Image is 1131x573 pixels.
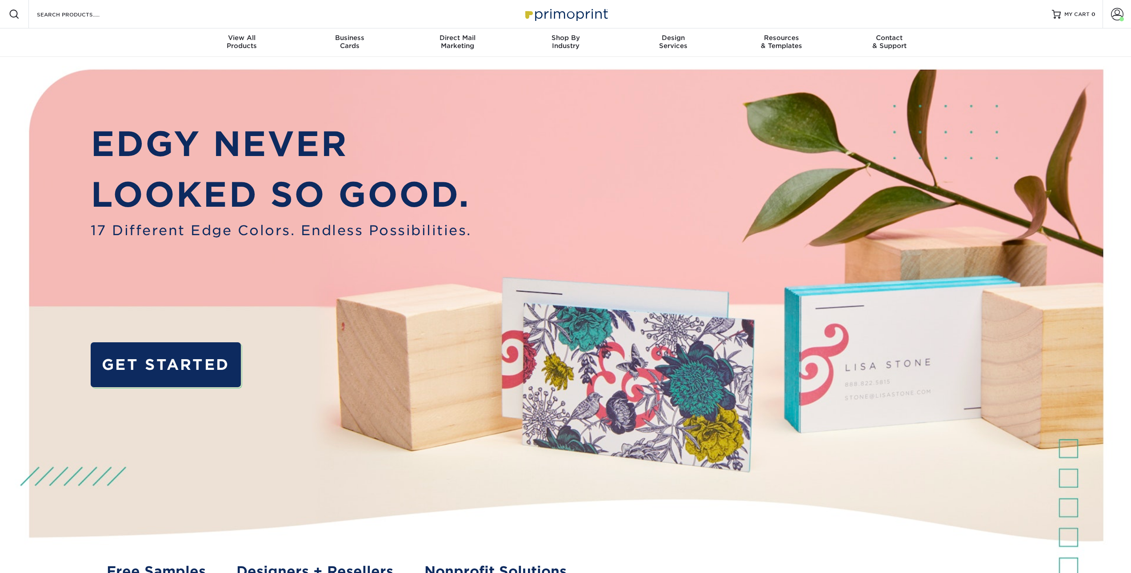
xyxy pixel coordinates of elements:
[91,220,472,241] span: 17 Different Edge Colors. Endless Possibilities.
[404,34,512,50] div: Marketing
[619,34,727,42] span: Design
[1064,11,1090,18] span: MY CART
[727,34,835,50] div: & Templates
[188,28,296,57] a: View AllProducts
[404,34,512,42] span: Direct Mail
[91,342,241,387] a: GET STARTED
[512,34,619,50] div: Industry
[296,34,404,42] span: Business
[91,169,472,220] p: LOOKED SO GOOD.
[835,34,943,50] div: & Support
[727,28,835,57] a: Resources& Templates
[619,28,727,57] a: DesignServices
[296,34,404,50] div: Cards
[512,34,619,42] span: Shop By
[1091,11,1095,17] span: 0
[91,119,472,170] p: EDGY NEVER
[36,9,123,20] input: SEARCH PRODUCTS.....
[188,34,296,50] div: Products
[296,28,404,57] a: BusinessCards
[619,34,727,50] div: Services
[404,28,512,57] a: Direct MailMarketing
[835,34,943,42] span: Contact
[835,28,943,57] a: Contact& Support
[727,34,835,42] span: Resources
[512,28,619,57] a: Shop ByIndustry
[521,4,610,24] img: Primoprint
[188,34,296,42] span: View All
